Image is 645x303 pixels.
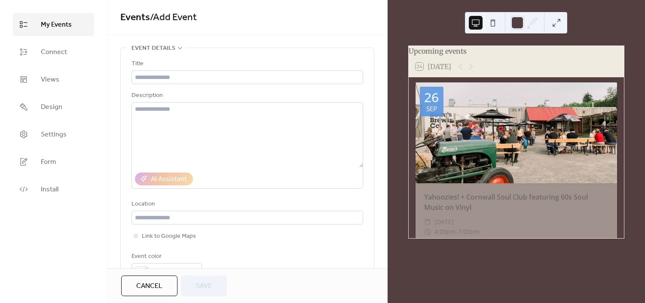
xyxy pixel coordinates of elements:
span: Cancel [136,281,162,291]
a: Views [13,68,94,91]
div: Yahoozies! + Cornwall Soul Club featuring 60s Soul Music on Vinyl [416,192,617,212]
span: Views [41,75,59,85]
span: [DATE] [434,217,454,227]
span: My Events [41,20,72,30]
span: / Add Event [150,8,197,27]
a: Events [120,8,150,27]
span: Install [41,185,58,195]
div: ​ [424,227,431,237]
div: 26 [424,91,439,104]
span: Form [41,157,56,167]
a: Install [13,178,94,201]
a: Connect [13,40,94,64]
div: Sep [426,106,437,112]
span: Connect [41,47,67,58]
div: Location [131,199,361,209]
a: Form [13,150,94,173]
span: 7:00pm [458,227,480,237]
div: ​ [424,237,431,247]
div: Description [131,91,361,101]
div: Title [131,59,361,69]
div: Event color [131,251,200,262]
span: Event details [131,43,175,54]
div: Upcoming events [409,46,624,56]
a: Design [13,95,94,118]
a: Settings [13,123,94,146]
a: My Events [13,13,94,36]
button: Cancel [121,276,177,296]
span: 4:00pm [434,227,456,237]
span: Design [41,102,62,112]
span: Settings [41,130,67,140]
span: [STREET_ADDRESS][PERSON_NAME][PERSON_NAME][PERSON_NAME] [434,237,608,258]
span: Link to Google Maps [142,231,196,242]
span: - [456,227,458,237]
div: ​ [424,217,431,227]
